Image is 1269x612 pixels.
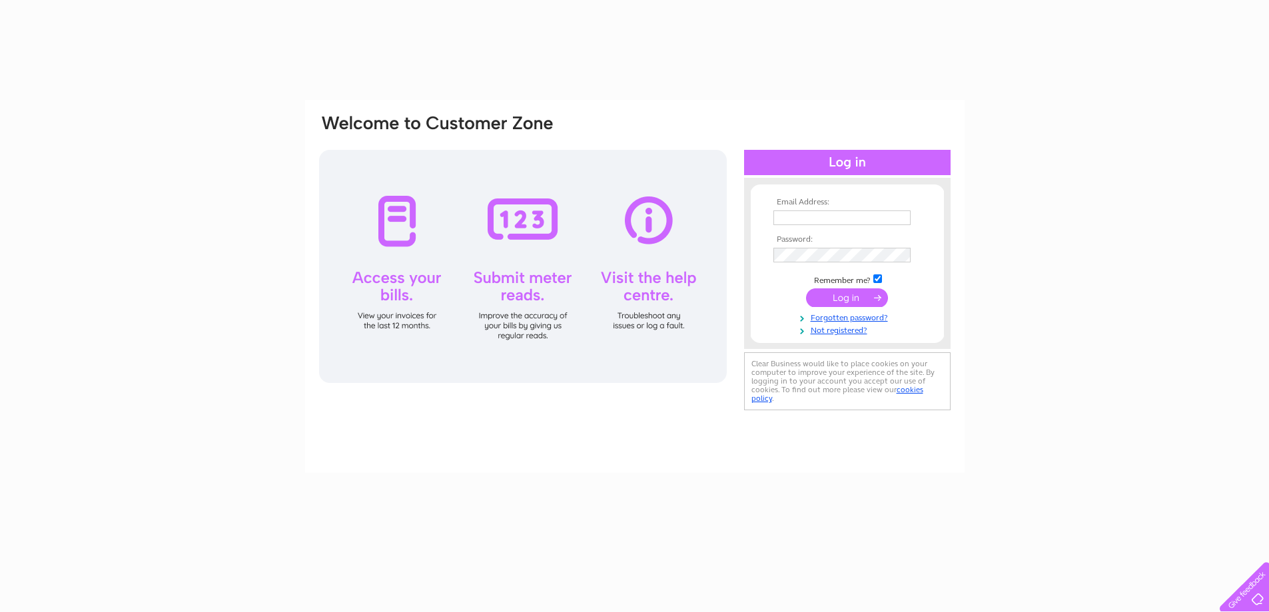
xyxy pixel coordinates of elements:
[770,272,925,286] td: Remember me?
[770,198,925,207] th: Email Address:
[744,352,951,410] div: Clear Business would like to place cookies on your computer to improve your experience of the sit...
[773,310,925,323] a: Forgotten password?
[806,288,888,307] input: Submit
[770,235,925,244] th: Password:
[773,323,925,336] a: Not registered?
[751,385,923,403] a: cookies policy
